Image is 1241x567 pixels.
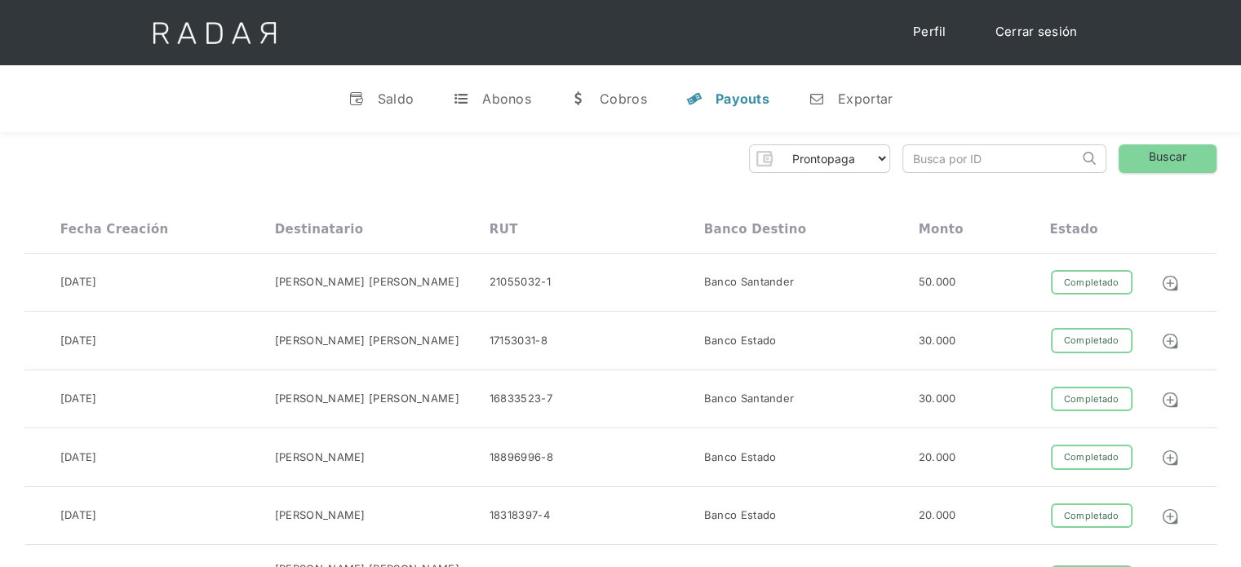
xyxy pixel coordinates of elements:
div: 30.000 [919,391,956,407]
div: Completado [1051,445,1132,470]
div: Monto [919,222,964,237]
div: [PERSON_NAME] [PERSON_NAME] [275,391,459,407]
div: Exportar [838,91,893,107]
div: Fecha creación [60,222,169,237]
input: Busca por ID [903,145,1079,172]
div: y [686,91,702,107]
img: Detalle [1161,391,1179,409]
div: Destinatario [275,222,363,237]
div: Completado [1051,503,1132,529]
div: Completado [1051,387,1132,412]
div: 17153031-8 [490,333,547,349]
div: Banco destino [704,222,806,237]
div: Abonos [482,91,531,107]
div: 21055032-1 [490,274,551,290]
div: 30.000 [919,333,956,349]
div: [DATE] [60,333,97,349]
div: v [348,91,365,107]
div: [PERSON_NAME] [PERSON_NAME] [275,274,459,290]
div: 16833523-7 [490,391,552,407]
form: Form [749,144,890,173]
div: n [809,91,825,107]
div: Saldo [378,91,414,107]
div: Banco Estado [704,450,777,466]
img: Detalle [1161,507,1179,525]
div: [DATE] [60,274,97,290]
div: Payouts [716,91,769,107]
div: RUT [490,222,518,237]
div: [PERSON_NAME] [275,507,366,524]
a: Cerrar sesión [979,16,1094,48]
div: Banco Estado [704,333,777,349]
div: Banco Santander [704,274,795,290]
div: 50.000 [919,274,956,290]
img: Detalle [1161,274,1179,292]
div: [PERSON_NAME] [275,450,366,466]
div: t [453,91,469,107]
div: 20.000 [919,507,956,524]
div: Banco Estado [704,507,777,524]
div: Completado [1051,270,1132,295]
div: w [570,91,587,107]
div: 18896996-8 [490,450,553,466]
div: [DATE] [60,507,97,524]
div: Cobros [600,91,647,107]
div: Banco Santander [704,391,795,407]
img: Detalle [1161,449,1179,467]
div: Completado [1051,328,1132,353]
a: Buscar [1119,144,1217,173]
div: 18318397-4 [490,507,550,524]
img: Detalle [1161,332,1179,350]
div: 20.000 [919,450,956,466]
div: [DATE] [60,391,97,407]
a: Perfil [897,16,963,48]
div: Estado [1049,222,1097,237]
div: [PERSON_NAME] [PERSON_NAME] [275,333,459,349]
div: [DATE] [60,450,97,466]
